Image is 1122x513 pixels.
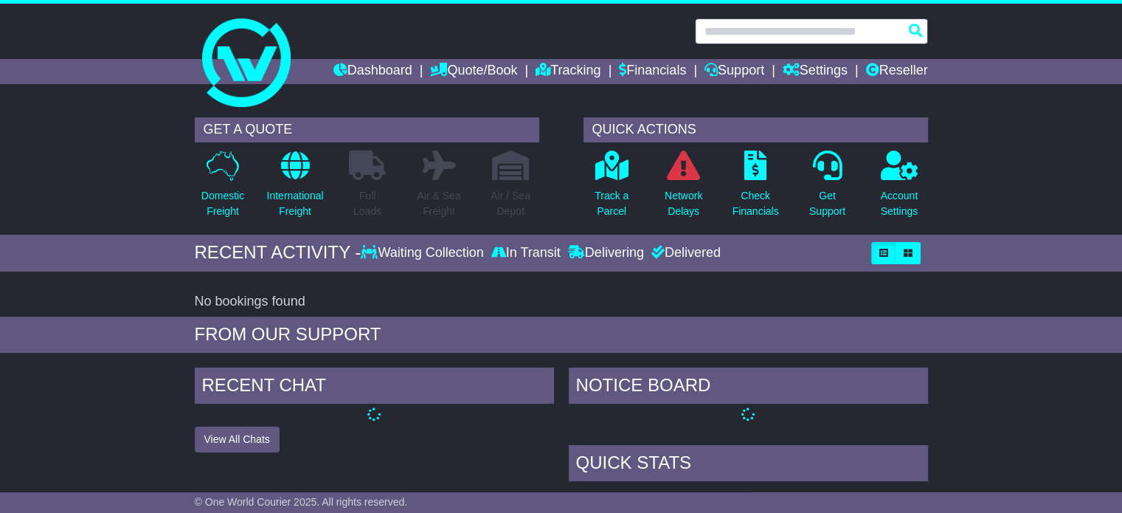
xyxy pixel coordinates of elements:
[488,245,564,261] div: In Transit
[665,188,702,219] p: Network Delays
[783,59,848,84] a: Settings
[536,59,600,84] a: Tracking
[865,59,927,84] a: Reseller
[880,150,919,227] a: AccountSettings
[619,59,686,84] a: Financials
[583,117,928,142] div: QUICK ACTIONS
[648,245,721,261] div: Delivered
[201,150,245,227] a: DomesticFreight
[664,150,703,227] a: NetworkDelays
[569,368,928,407] div: NOTICE BOARD
[809,188,845,219] p: Get Support
[808,150,846,227] a: GetSupport
[349,188,386,219] p: Full Loads
[266,188,323,219] p: International Freight
[195,368,554,407] div: RECENT CHAT
[361,245,487,261] div: Waiting Collection
[417,188,460,219] p: Air & Sea Freight
[430,59,517,84] a: Quote/Book
[732,150,780,227] a: CheckFinancials
[266,150,324,227] a: InternationalFreight
[195,294,928,310] div: No bookings found
[195,117,539,142] div: GET A QUOTE
[195,427,280,452] button: View All Chats
[195,324,928,345] div: FROM OUR SUPPORT
[333,59,412,84] a: Dashboard
[704,59,764,84] a: Support
[195,242,361,264] div: RECENT ACTIVITY -
[195,496,408,508] span: © One World Courier 2025. All rights reserved.
[595,188,628,219] p: Track a Parcel
[594,150,629,227] a: Track aParcel
[733,188,779,219] p: Check Financials
[491,188,530,219] p: Air / Sea Depot
[564,245,648,261] div: Delivering
[569,445,928,485] div: Quick Stats
[881,188,918,219] p: Account Settings
[201,188,244,219] p: Domestic Freight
